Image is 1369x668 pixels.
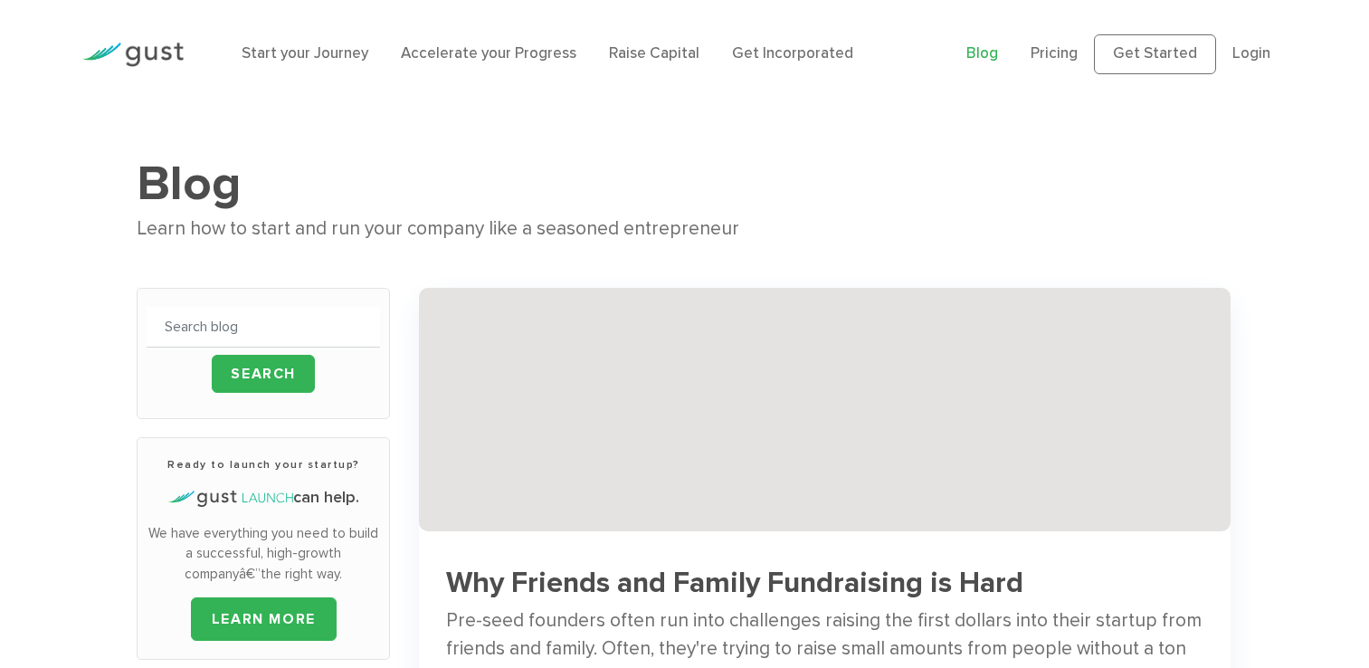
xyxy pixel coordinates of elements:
a: Accelerate your Progress [401,44,576,62]
h3: Ready to launch your startup? [147,456,380,472]
div: Learn how to start and run your company like a seasoned entrepreneur [137,214,1232,244]
p: We have everything you need to build a successful, high-growth companyâ€”the right way. [147,523,380,585]
h1: Blog [137,154,1232,214]
h4: can help. [147,486,380,510]
h3: Why Friends and Family Fundraising is Hard [446,568,1203,599]
a: Pricing [1031,44,1078,62]
a: Get Started [1094,34,1216,74]
a: Login [1232,44,1270,62]
a: LEARN MORE [191,597,337,641]
input: Search blog [147,307,380,348]
img: Gust Logo [82,43,184,67]
a: Raise Capital [609,44,699,62]
a: Get Incorporated [732,44,853,62]
a: Start your Journey [242,44,368,62]
a: Blog [966,44,998,62]
input: Search [212,355,315,393]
